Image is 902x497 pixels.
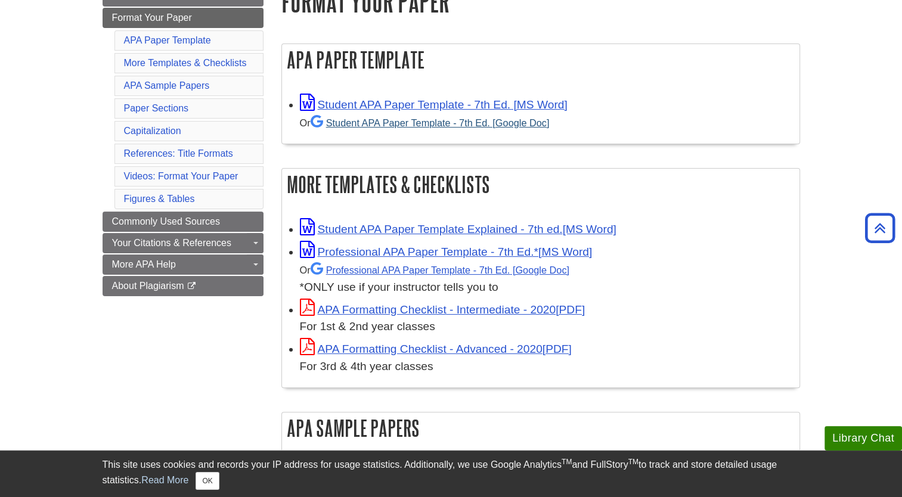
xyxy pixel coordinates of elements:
h2: APA Paper Template [282,44,799,76]
a: Videos: Format Your Paper [124,171,238,181]
button: Library Chat [824,426,902,451]
a: Commonly Used Sources [103,212,264,232]
a: Capitalization [124,126,181,136]
div: *ONLY use if your instructor tells you to [300,261,793,296]
sup: TM [628,458,638,466]
div: For 3rd & 4th year classes [300,358,793,375]
a: Read More [141,475,188,485]
a: Student APA Paper Template - 7th Ed. [Google Doc] [311,117,550,128]
a: APA Paper Template [124,35,211,45]
a: Link opens in new window [300,98,568,111]
a: Format Your Paper [103,8,264,28]
span: Commonly Used Sources [112,216,220,226]
a: Link opens in new window [300,246,593,258]
small: Or [300,117,550,128]
div: For 1st & 2nd year classes [300,318,793,336]
a: Link opens in new window [300,303,585,316]
h2: More Templates & Checklists [282,169,799,200]
a: Figures & Tables [124,194,195,204]
a: About Plagiarism [103,276,264,296]
a: APA Sample Papers [124,80,210,91]
h2: APA Sample Papers [282,412,799,444]
a: More APA Help [103,254,264,275]
a: More Templates & Checklists [124,58,247,68]
i: This link opens in a new window [187,282,197,290]
a: References: Title Formats [124,148,233,159]
a: Paper Sections [124,103,189,113]
span: Your Citations & References [112,238,231,248]
a: Your Citations & References [103,233,264,253]
a: Professional APA Paper Template - 7th Ed. [311,265,569,275]
sup: TM [562,458,572,466]
button: Close [196,472,219,490]
span: Format Your Paper [112,13,192,23]
span: About Plagiarism [112,281,184,291]
span: More APA Help [112,259,176,269]
a: Link opens in new window [300,223,616,235]
a: Link opens in new window [300,343,572,355]
a: Back to Top [861,220,899,236]
div: This site uses cookies and records your IP address for usage statistics. Additionally, we use Goo... [103,458,800,490]
small: Or [300,265,569,275]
